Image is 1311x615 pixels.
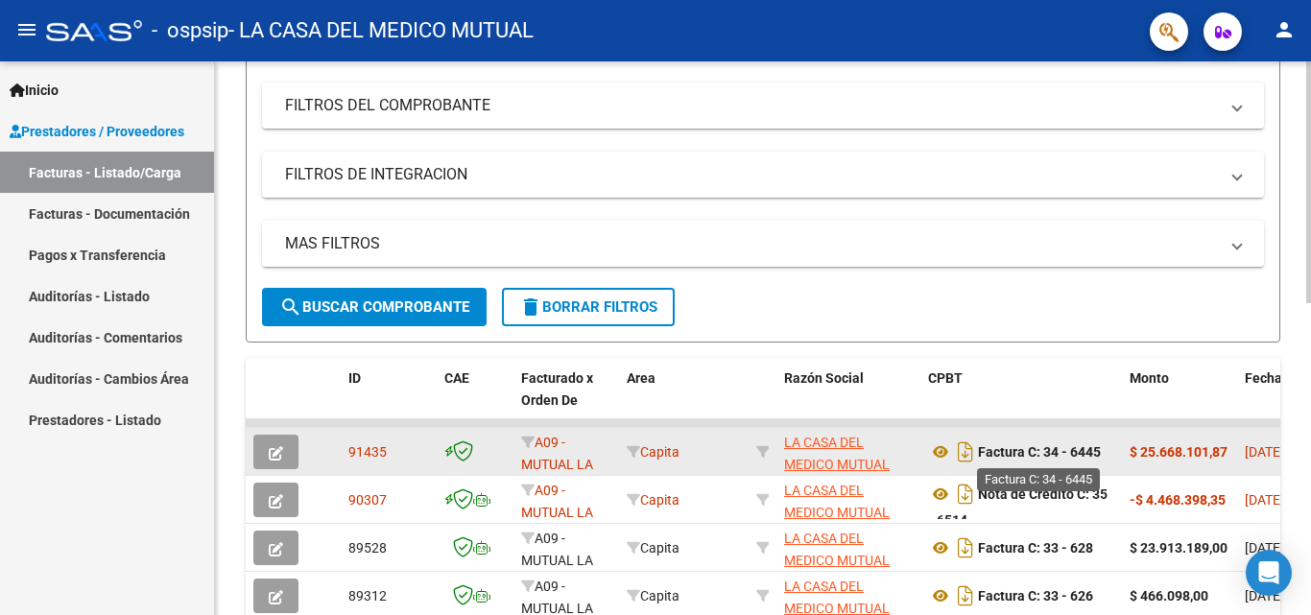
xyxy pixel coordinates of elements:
span: Buscar Comprobante [279,298,469,316]
span: LA CASA DEL MEDICO MUTUAL [784,483,890,520]
span: Inicio [10,80,59,101]
span: Capita [627,588,679,603]
datatable-header-cell: Area [619,358,749,442]
span: 91435 [348,444,387,460]
div: 30710126107 [784,528,913,568]
mat-panel-title: MAS FILTROS [285,233,1218,254]
datatable-header-cell: CAE [437,358,513,442]
datatable-header-cell: Monto [1122,358,1237,442]
span: Prestadores / Proveedores [10,121,184,142]
span: [DATE] [1245,492,1284,508]
span: CAE [444,370,469,386]
span: - LA CASA DEL MEDICO MUTUAL [228,10,534,52]
datatable-header-cell: ID [341,358,437,442]
i: Descargar documento [953,437,978,467]
strong: Factura C: 33 - 628 [978,540,1093,556]
strong: -$ 4.468.398,35 [1130,492,1226,508]
span: 89312 [348,588,387,603]
div: 30710126107 [784,432,913,472]
span: Borrar Filtros [519,298,657,316]
datatable-header-cell: CPBT [920,358,1122,442]
strong: Factura C: 34 - 6445 [978,444,1101,460]
span: Area [627,370,655,386]
div: 30710126107 [784,480,913,520]
span: [DATE] [1245,588,1284,603]
i: Descargar documento [953,479,978,509]
span: LA CASA DEL MEDICO MUTUAL [784,531,890,568]
span: A09 - MUTUAL LA CASA DEL MEDICO [521,435,593,515]
span: - ospsip [152,10,228,52]
span: [DATE] [1245,540,1284,556]
mat-icon: menu [15,18,38,41]
span: LA CASA DEL MEDICO MUTUAL [784,435,890,472]
div: Open Intercom Messenger [1246,550,1292,596]
span: Facturado x Orden De [521,370,593,408]
button: Buscar Comprobante [262,288,487,326]
mat-expansion-panel-header: FILTROS DE INTEGRACION [262,152,1264,198]
span: Capita [627,492,679,508]
mat-expansion-panel-header: FILTROS DEL COMPROBANTE [262,83,1264,129]
mat-icon: person [1273,18,1296,41]
span: Monto [1130,370,1169,386]
span: Capita [627,540,679,556]
span: Razón Social [784,370,864,386]
datatable-header-cell: Razón Social [776,358,920,442]
mat-panel-title: FILTROS DEL COMPROBANTE [285,95,1218,116]
mat-icon: search [279,296,302,319]
span: Capita [627,444,679,460]
mat-expansion-panel-header: MAS FILTROS [262,221,1264,267]
span: 89528 [348,540,387,556]
span: A09 - MUTUAL LA CASA DEL MEDICO [521,531,593,611]
button: Borrar Filtros [502,288,675,326]
strong: $ 25.668.101,87 [1130,444,1228,460]
strong: Factura C: 33 - 626 [978,588,1093,603]
strong: $ 23.913.189,00 [1130,540,1228,556]
mat-icon: delete [519,296,542,319]
span: CPBT [928,370,963,386]
i: Descargar documento [953,580,978,611]
strong: $ 466.098,00 [1130,588,1208,603]
mat-panel-title: FILTROS DE INTEGRACION [285,164,1218,185]
span: 90307 [348,492,387,508]
span: ID [348,370,361,386]
i: Descargar documento [953,532,978,563]
datatable-header-cell: Facturado x Orden De [513,358,619,442]
span: A09 - MUTUAL LA CASA DEL MEDICO [521,483,593,563]
strong: Nota de Crédito C: 35 - 6514 [928,486,1108,528]
span: [DATE] [1245,444,1284,460]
